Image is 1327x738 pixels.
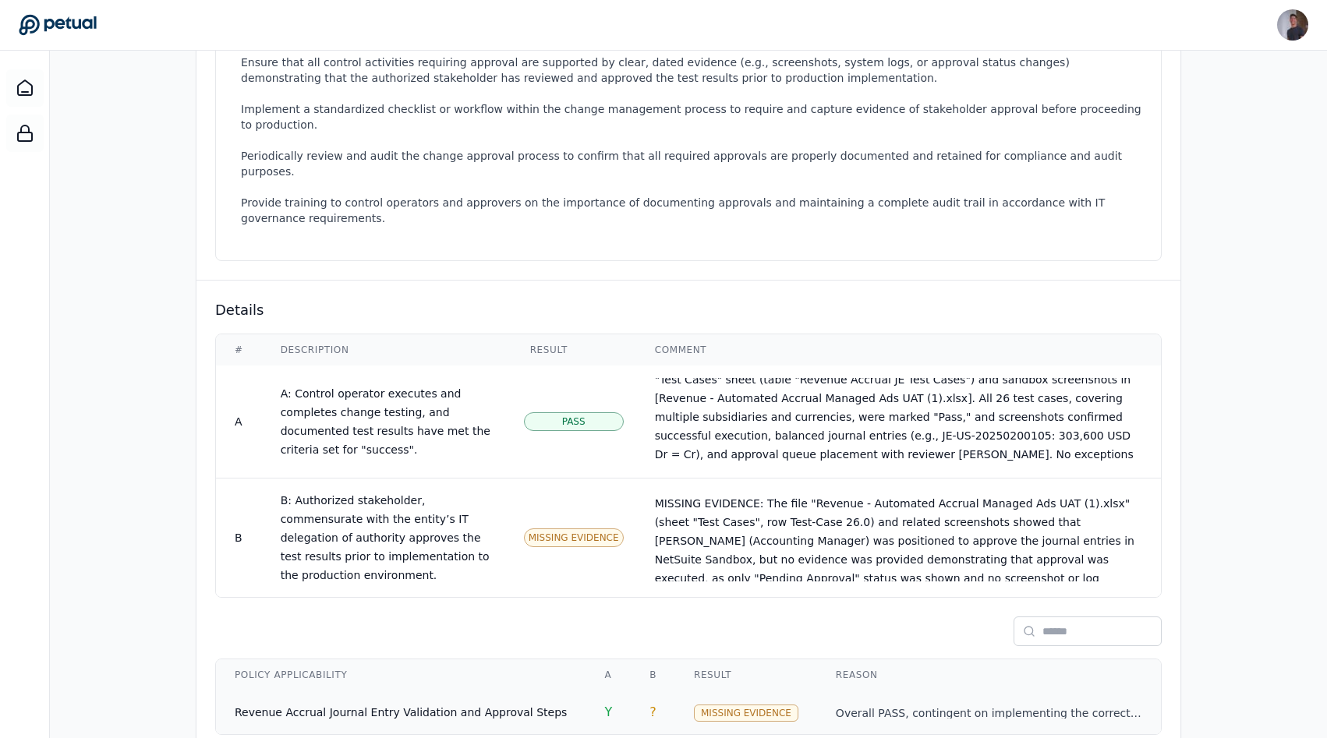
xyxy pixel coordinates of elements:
span: Pass [562,415,586,428]
th: A [586,659,631,690]
span: MISSING EVIDENCE: The file "Revenue - Automated Accrual Managed Ads UAT (1).xlsx" (sheet "Test Ca... [655,497,1134,641]
a: Dashboard [6,69,44,107]
th: Policy Applicability [216,659,586,690]
span: ? [649,704,656,719]
th: Result [675,659,817,690]
div: Missing Evidence [694,704,798,722]
th: Comment [636,334,1161,365]
th: Result [511,334,636,365]
span: Missing Evidence [529,531,619,544]
li: Ensure that all control activities requiring approval are supported by clear, dated evidence (e.g... [241,55,1142,86]
span: A [235,415,242,428]
span: Revenue Accrual Journal Entry Validation and Approval Steps [235,706,567,719]
span: A: Control operator executes and completes change testing, and documented test results have met t... [281,387,490,456]
span: B: Authorized stakeholder, commensurate with the entity’s IT delegation of authority approves the... [281,494,490,581]
img: Andrew Li [1277,9,1308,41]
th: # [216,334,262,365]
li: Implement a standardized checklist or workflow within the change management process to require an... [241,101,1142,132]
th: Reason [817,659,1161,690]
a: Go to Dashboard [19,14,97,36]
h3: Details [215,299,1162,321]
th: B [631,659,675,690]
p: Overall PASS, contingent on implementing the correction noted for Test Attribute B. Attribute A i... [836,706,1142,721]
span: Y [604,704,612,719]
th: Description [262,334,511,365]
li: Provide training to control operators and approvers on the importance of documenting approvals an... [241,195,1142,226]
a: SOC [6,115,44,152]
li: Periodically review and audit the change approval process to confirm that all required approvals ... [241,148,1142,179]
span: B [235,531,242,544]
